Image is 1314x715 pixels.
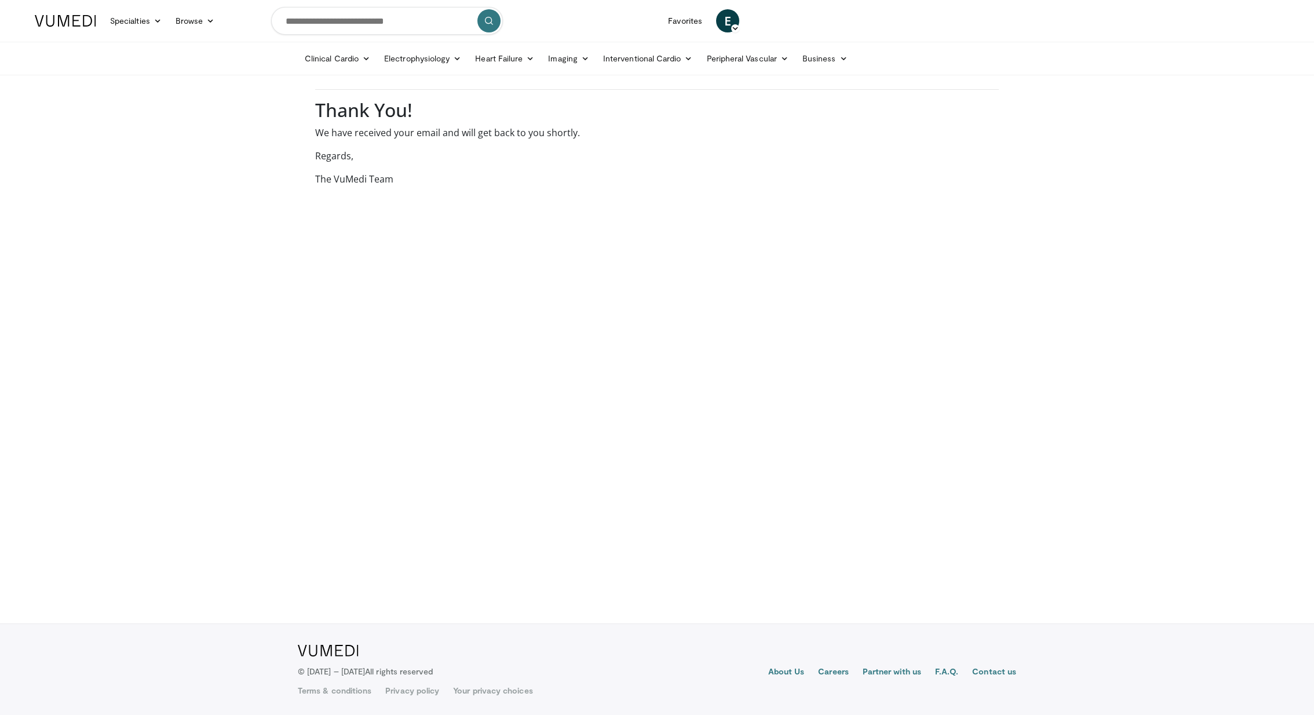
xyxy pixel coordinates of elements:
[377,47,468,70] a: Electrophysiology
[863,666,921,680] a: Partner with us
[169,9,222,32] a: Browse
[818,666,849,680] a: Careers
[298,685,371,696] a: Terms & conditions
[716,9,739,32] a: E
[315,149,999,163] p: Regards,
[661,9,709,32] a: Favorites
[103,9,169,32] a: Specialties
[315,99,999,121] h2: Thank You!
[315,126,999,140] p: We have received your email and will get back to you shortly.
[768,666,805,680] a: About Us
[935,666,958,680] a: F.A.Q.
[315,172,999,186] p: The VuMedi Team
[795,47,855,70] a: Business
[453,685,532,696] a: Your privacy choices
[385,685,439,696] a: Privacy policy
[365,666,433,676] span: All rights reserved
[972,666,1016,680] a: Contact us
[298,47,377,70] a: Clinical Cardio
[700,47,795,70] a: Peripheral Vascular
[298,666,433,677] p: © [DATE] – [DATE]
[596,47,700,70] a: Interventional Cardio
[35,15,96,27] img: VuMedi Logo
[271,7,503,35] input: Search topics, interventions
[468,47,541,70] a: Heart Failure
[298,645,359,656] img: VuMedi Logo
[541,47,596,70] a: Imaging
